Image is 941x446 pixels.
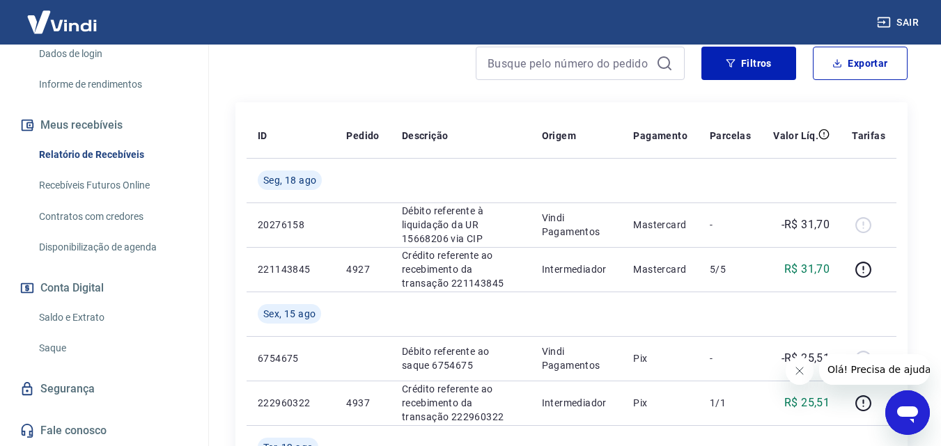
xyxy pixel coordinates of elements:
[17,415,192,446] a: Fale conosco
[852,129,885,143] p: Tarifas
[33,233,192,262] a: Disponibilização de agenda
[402,204,520,246] p: Débito referente à liquidação da UR 15668206 via CIP
[402,382,520,424] p: Crédito referente ao recebimento da transação 222960322
[8,10,117,21] span: Olá! Precisa de ajuda?
[633,396,687,410] p: Pix
[542,344,612,372] p: Vindi Pagamentos
[710,396,751,410] p: 1/1
[33,303,192,332] a: Saldo e Extrato
[781,350,830,367] p: -R$ 25,51
[488,53,651,74] input: Busque pelo número do pedido
[710,351,751,365] p: -
[542,262,612,276] p: Intermediador
[263,173,316,187] span: Seg, 18 ago
[402,129,449,143] p: Descrição
[258,129,267,143] p: ID
[773,129,818,143] p: Valor Líq.
[784,261,830,278] p: R$ 31,70
[33,202,192,231] a: Contratos com credores
[819,354,930,385] iframe: Mensagem da empresa
[346,129,379,143] p: Pedido
[701,47,796,80] button: Filtros
[33,171,192,200] a: Recebíveis Futuros Online
[781,216,830,233] p: -R$ 31,70
[258,218,324,232] p: 20276158
[633,262,687,276] p: Mastercard
[33,40,192,68] a: Dados de login
[633,129,687,143] p: Pagamento
[263,307,316,321] span: Sex, 15 ago
[402,248,520,290] p: Crédito referente ao recebimento da transação 221143845
[258,396,324,410] p: 222960322
[258,262,324,276] p: 221143845
[786,357,814,385] iframe: Fechar mensagem
[17,110,192,141] button: Meus recebíveis
[542,129,576,143] p: Origem
[710,218,751,232] p: -
[17,273,192,303] button: Conta Digital
[874,10,924,35] button: Sair
[17,1,107,43] img: Vindi
[633,218,687,232] p: Mastercard
[784,395,830,411] p: R$ 25,51
[346,262,379,276] p: 4927
[346,396,379,410] p: 4937
[33,70,192,99] a: Informe de rendimentos
[33,334,192,363] a: Saque
[633,351,687,365] p: Pix
[813,47,908,80] button: Exportar
[17,374,192,404] a: Segurança
[542,211,612,239] p: Vindi Pagamentos
[33,141,192,169] a: Relatório de Recebíveis
[258,351,324,365] p: 6754675
[402,344,520,372] p: Débito referente ao saque 6754675
[885,390,930,435] iframe: Botão para abrir a janela de mensagens
[710,129,751,143] p: Parcelas
[542,396,612,410] p: Intermediador
[710,262,751,276] p: 5/5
